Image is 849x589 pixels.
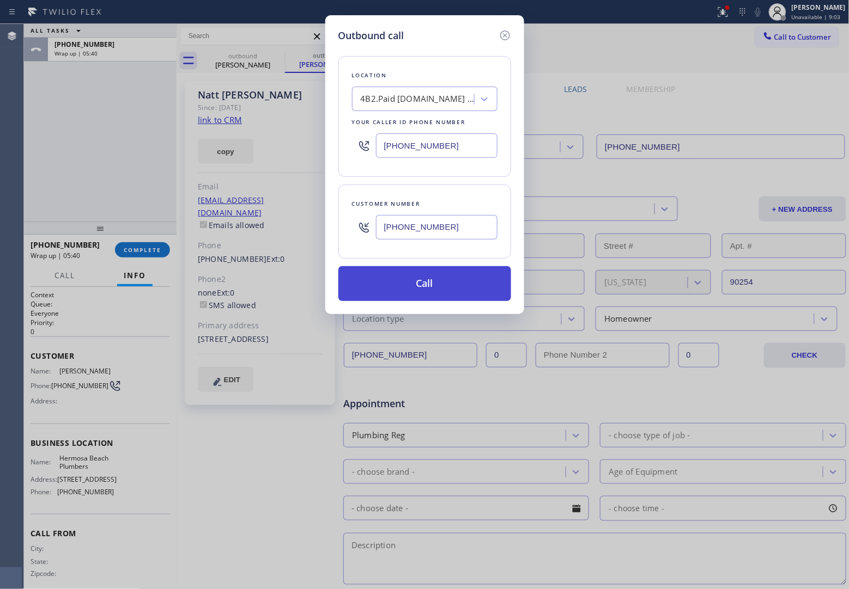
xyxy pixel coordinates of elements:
[352,198,498,210] div: Customer number
[376,133,498,158] input: (123) 456-7890
[361,93,475,106] div: 4B2.Paid [DOMAIN_NAME] ([US_STATE], Google Ads)
[376,215,498,240] input: (123) 456-7890
[352,116,498,128] div: Your caller id phone number
[352,70,498,81] div: Location
[338,28,404,43] h5: Outbound call
[338,266,511,301] button: Call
